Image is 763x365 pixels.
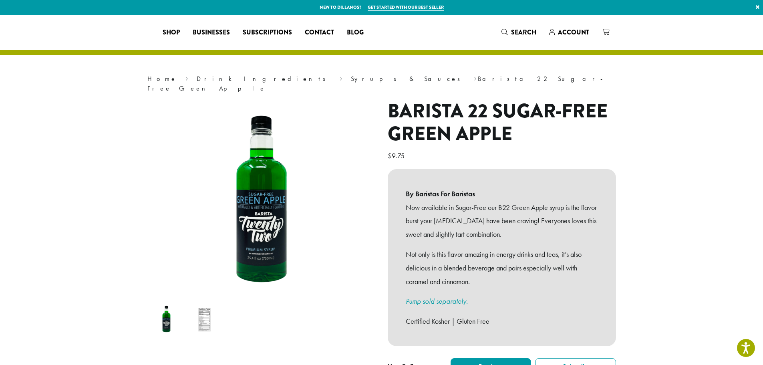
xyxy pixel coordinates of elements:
[406,315,598,328] p: Certified Kosher | Gluten Free
[351,75,465,83] a: Syrups & Sauces
[147,75,177,83] a: Home
[305,28,334,38] span: Contact
[185,71,188,84] span: ›
[197,75,331,83] a: Drink Ingredients
[340,71,342,84] span: ›
[406,201,598,241] p: Now available in Sugar-Free our B22 Green Apple syrup is the flavor burst your [MEDICAL_DATA] hav...
[406,296,468,306] a: Pump sold separately.
[388,151,407,160] bdi: 9.75
[406,248,598,288] p: Not only is this flavor amazing in energy drinks and teas, it’s also delicious in a blended bever...
[189,303,220,335] img: Barista 22 Sugar-Free Green Apple - Image 2
[163,28,180,38] span: Shop
[156,26,186,39] a: Shop
[388,100,616,146] h1: Barista 22 Sugar-Free Green Apple
[406,187,598,201] b: By Baristas For Baristas
[147,74,616,93] nav: Breadcrumb
[495,26,543,39] a: Search
[151,303,182,335] img: Barista 22 Sugar-Free Green Apple
[511,28,536,37] span: Search
[347,28,364,38] span: Blog
[474,71,477,84] span: ›
[368,4,444,11] a: Get started with our best seller
[193,28,230,38] span: Businesses
[388,151,392,160] span: $
[243,28,292,38] span: Subscriptions
[558,28,589,37] span: Account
